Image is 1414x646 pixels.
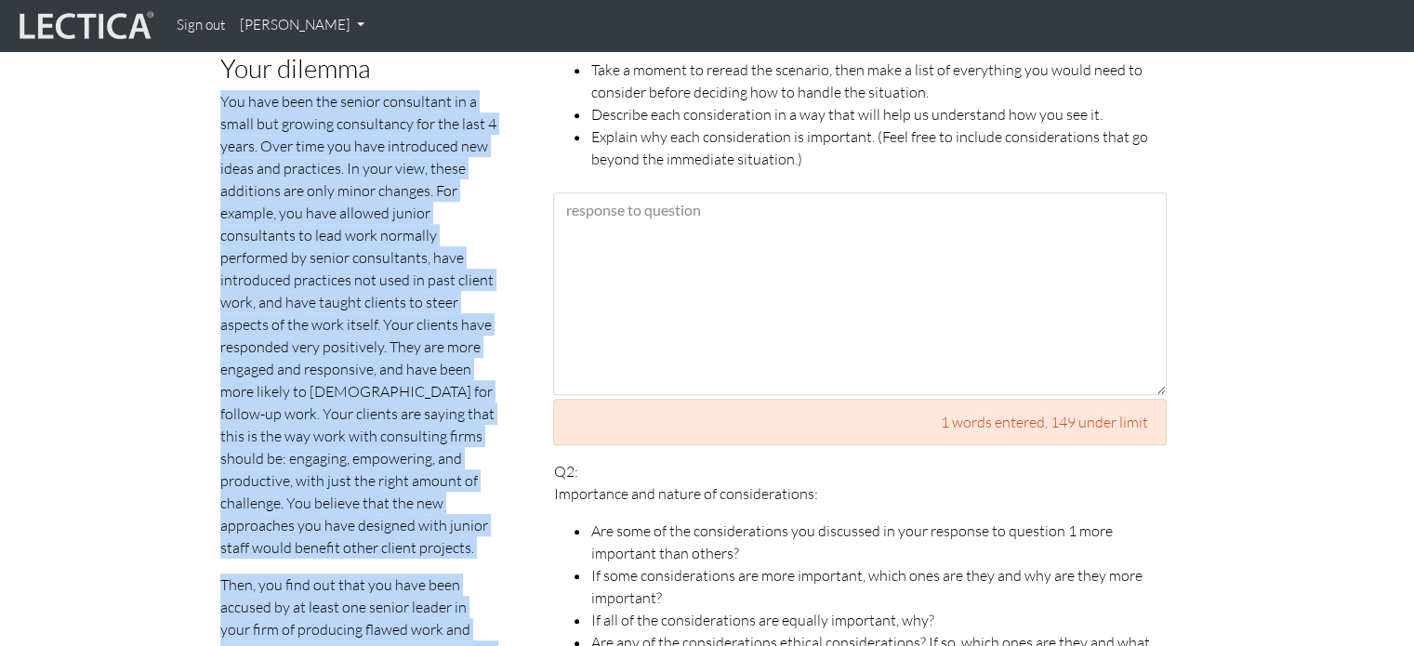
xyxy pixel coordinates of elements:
li: Explain why each consideration is important. (Feel free to include considerations that go beyond ... [590,125,1167,170]
li: Take a moment to reread the scenario, then make a list of everything you would need to consider b... [590,59,1167,103]
span: , 149 under limit [1044,413,1147,431]
li: Describe each consideration in a way that will help us understand how you see it. [590,103,1167,125]
li: If all of the considerations are equally important, why? [590,609,1167,631]
li: If some considerations are more important, which ones are they and why are they more important? [590,564,1167,609]
a: Sign out [169,7,232,44]
h3: Your dilemma [220,54,497,83]
p: Importance and nature of considerations: [553,482,1167,505]
div: 1 words entered [553,399,1167,445]
p: You have been the senior consultant in a small but growing consultancy for the last 4 years. Over... [220,90,497,559]
img: lecticalive [15,8,154,44]
a: [PERSON_NAME] [232,7,372,44]
li: Are some of the considerations you discussed in your response to question 1 more important than o... [590,520,1167,564]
